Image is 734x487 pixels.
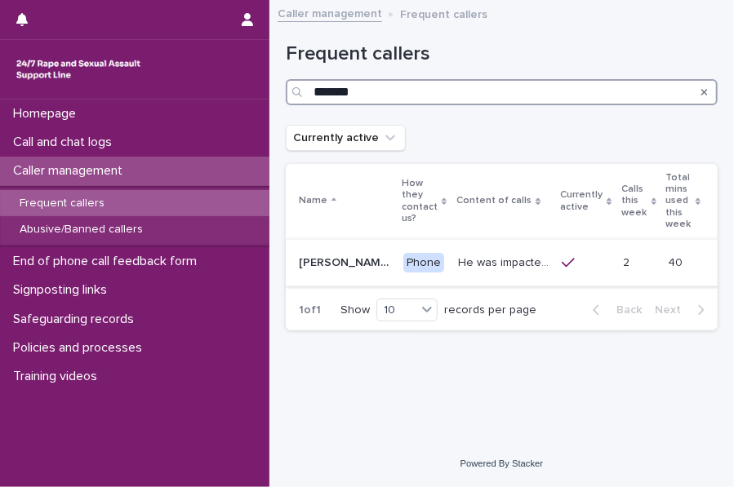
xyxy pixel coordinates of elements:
p: Content of calls [456,192,532,210]
p: Abusive/Banned callers [7,223,156,237]
p: He was impacted by organised/ ritual child sexual abuse and was sexually abused by his stepfather... [458,253,552,270]
p: 40 [668,253,686,270]
p: Frequent callers [400,4,487,22]
p: Show [340,303,370,317]
p: Name [299,192,327,210]
p: Caller management [7,163,136,179]
p: End of phone call feedback form [7,254,210,269]
a: Powered By Stacker [460,458,543,468]
p: Training videos [7,369,110,384]
p: Michael (Historic Plan) [299,253,394,270]
img: rhQMoQhaT3yELyF149Cw [13,53,144,86]
p: Safeguarding records [7,312,147,327]
p: Total mins used this week [666,169,692,234]
p: 1 of 1 [286,290,334,330]
p: Frequent callers [7,197,118,210]
p: Signposting links [7,282,120,298]
p: Call and chat logs [7,135,125,150]
p: How they contact us? [402,175,438,228]
p: Currently active [560,186,603,216]
span: Back [607,304,642,316]
div: 10 [377,301,416,320]
button: Next [648,303,718,317]
button: Currently active [286,125,406,151]
tr: [PERSON_NAME] (Historic Plan)[PERSON_NAME] (Historic Plan) PhoneHe was impacted by organised/ rit... [286,239,727,286]
p: Calls this week [622,180,647,222]
p: Homepage [7,106,89,122]
p: 2 [624,253,634,270]
button: Back [580,303,648,317]
a: Caller management [278,3,382,22]
h1: Frequent callers [286,42,718,66]
div: Phone [403,253,444,273]
p: records per page [444,303,536,317]
input: Search [286,79,718,105]
span: Next [655,304,691,316]
p: Policies and processes [7,340,155,356]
